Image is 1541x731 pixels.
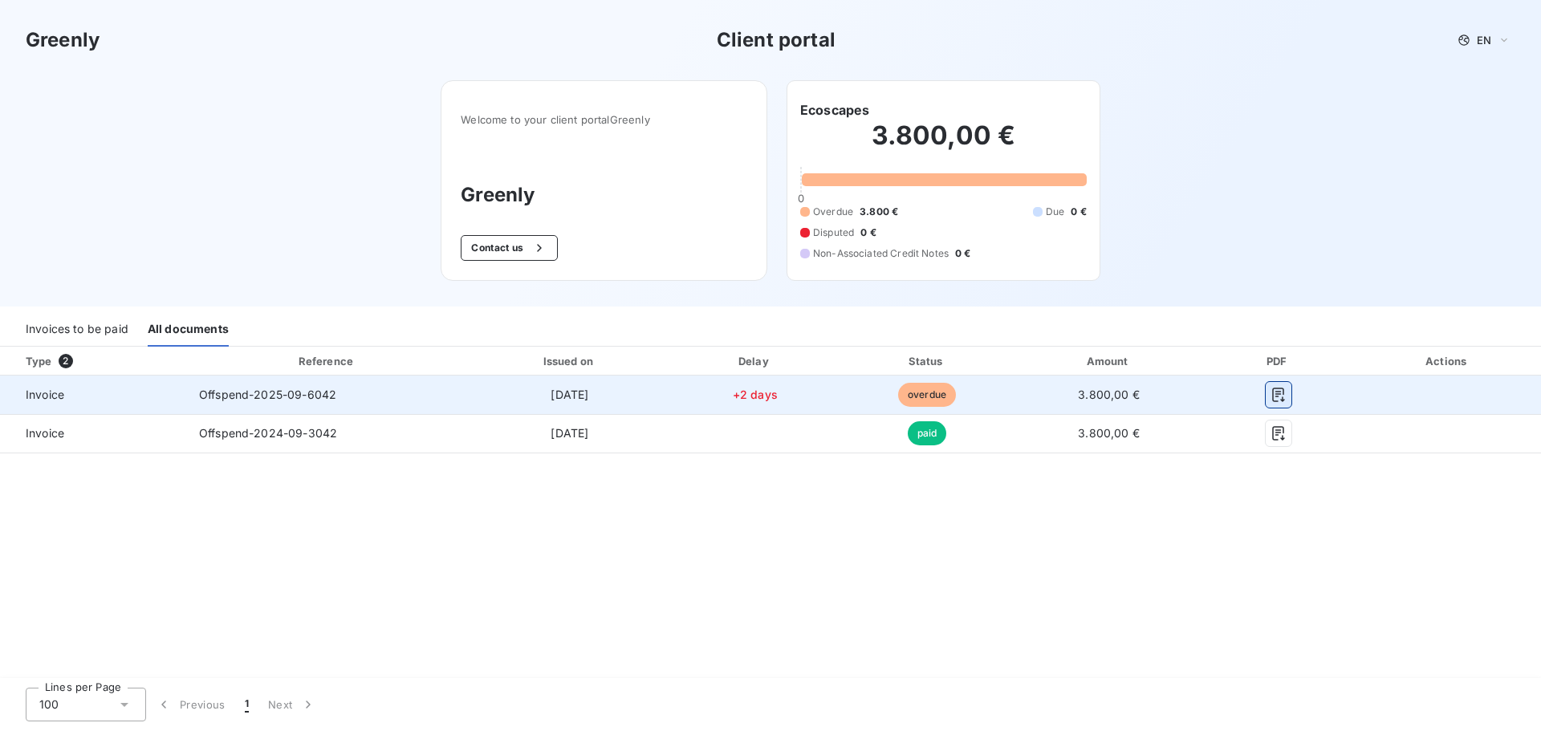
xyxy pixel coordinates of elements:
[860,225,876,240] span: 0 €
[258,688,326,721] button: Next
[908,421,947,445] span: paid
[245,696,249,713] span: 1
[813,205,853,219] span: Overdue
[1477,34,1491,47] span: EN
[1046,205,1064,219] span: Due
[13,387,173,403] span: Invoice
[1018,353,1199,369] div: Amount
[551,388,588,401] span: [DATE]
[16,353,183,369] div: Type
[860,205,898,219] span: 3.800 €
[472,353,668,369] div: Issued on
[146,688,235,721] button: Previous
[461,235,558,261] button: Contact us
[898,383,956,407] span: overdue
[461,181,747,209] h3: Greenly
[199,426,337,440] span: Offspend-2024-09-3042
[26,26,100,55] h3: Greenly
[800,120,1087,168] h2: 3.800,00 €
[1206,353,1352,369] div: PDF
[39,696,59,713] span: 100
[148,313,229,347] div: All documents
[199,388,336,401] span: Offspend-2025-09-6042
[299,355,353,368] div: Reference
[13,425,173,441] span: Invoice
[843,353,1012,369] div: Status
[674,353,836,369] div: Delay
[733,388,778,401] span: +2 days
[717,26,836,55] h3: Client portal
[461,113,747,126] span: Welcome to your client portal Greenly
[1078,426,1140,440] span: 3.800,00 €
[813,225,854,240] span: Disputed
[26,313,128,347] div: Invoices to be paid
[235,688,258,721] button: 1
[1357,353,1538,369] div: Actions
[800,100,869,120] h6: Ecoscapes
[955,246,970,261] span: 0 €
[551,426,588,440] span: [DATE]
[813,246,949,261] span: Non-Associated Credit Notes
[1071,205,1086,219] span: 0 €
[59,354,73,368] span: 2
[798,192,804,205] span: 0
[1078,388,1140,401] span: 3.800,00 €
